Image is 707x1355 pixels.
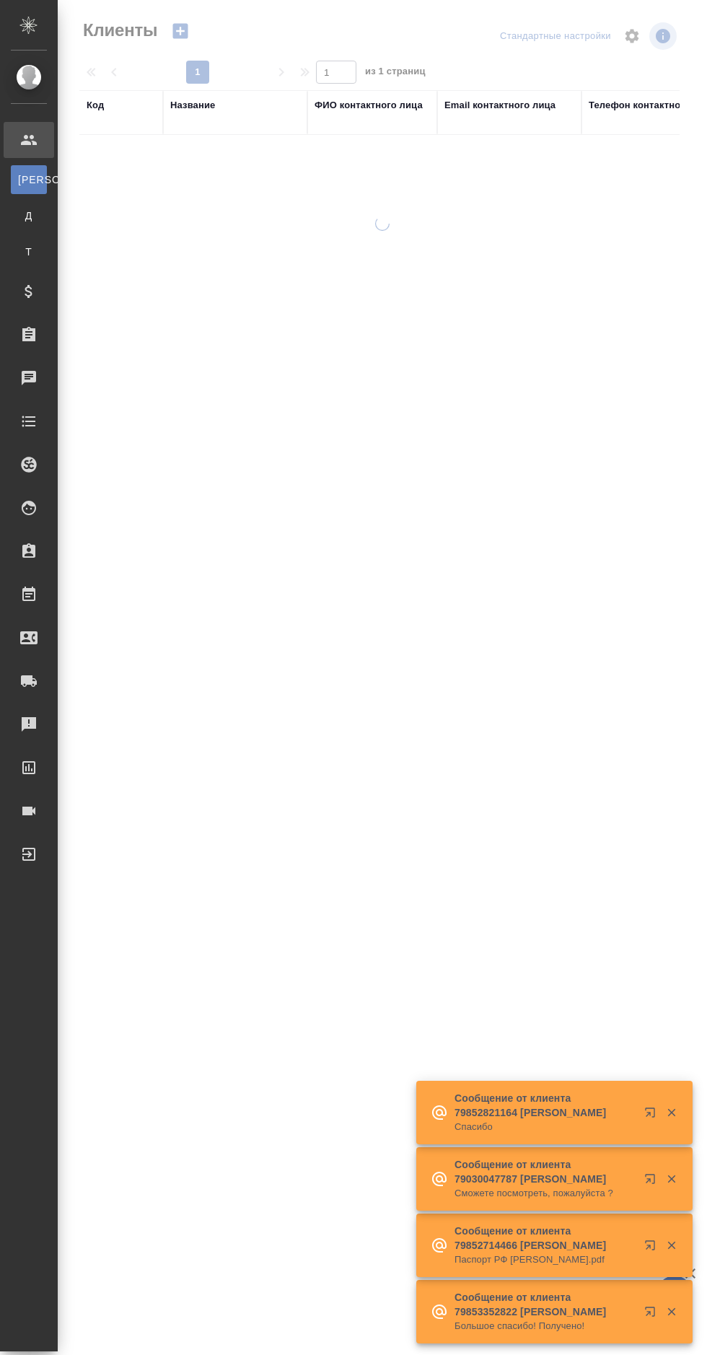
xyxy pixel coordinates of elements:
[636,1165,670,1199] button: Открыть в новой вкладке
[11,165,47,194] a: [PERSON_NAME]
[454,1120,635,1134] p: Спасибо
[454,1290,635,1319] p: Сообщение от клиента 79853352822 [PERSON_NAME]
[656,1106,686,1119] button: Закрыть
[656,1239,686,1252] button: Закрыть
[454,1186,635,1201] p: Сможете посмотреть, пожалуйста ?
[18,172,40,187] span: [PERSON_NAME]
[636,1297,670,1332] button: Открыть в новой вкладке
[315,98,423,113] div: ФИО контактного лица
[454,1157,635,1186] p: Сообщение от клиента 79030047787 [PERSON_NAME]
[444,98,555,113] div: Email контактного лица
[18,209,40,223] span: Д
[454,1224,635,1253] p: Сообщение от клиента 79852714466 [PERSON_NAME]
[636,1098,670,1133] button: Открыть в новой вкладке
[454,1319,635,1333] p: Большое спасибо! Получено!
[87,98,104,113] div: Код
[636,1231,670,1266] button: Открыть в новой вкладке
[11,201,47,230] a: Д
[454,1253,635,1267] p: Паспорт РФ [PERSON_NAME].pdf
[11,237,47,266] a: Т
[454,1091,635,1120] p: Сообщение от клиента 79852821164 [PERSON_NAME]
[656,1172,686,1185] button: Закрыть
[656,1305,686,1318] button: Закрыть
[170,98,215,113] div: Название
[18,245,40,259] span: Т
